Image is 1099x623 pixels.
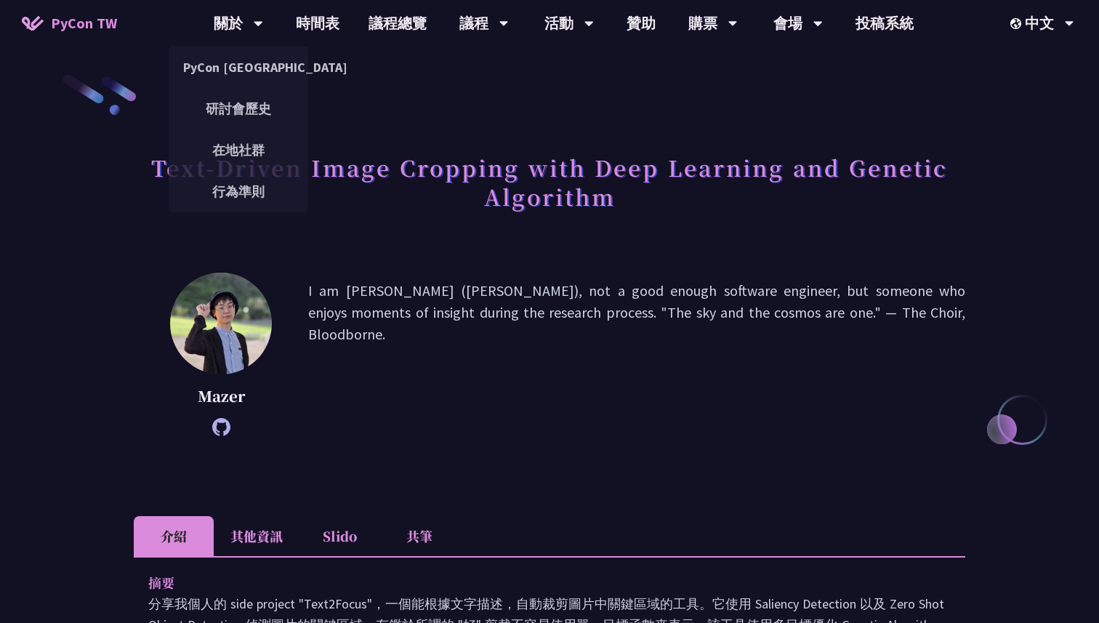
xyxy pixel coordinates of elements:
[169,133,308,167] a: 在地社群
[308,280,965,429] p: I am [PERSON_NAME] ([PERSON_NAME]), not a good enough software engineer, but someone who enjoys m...
[170,385,272,407] p: Mazer
[170,273,272,374] img: Mazer
[134,145,965,218] h1: Text-Driven Image Cropping with Deep Learning and Genetic Algorithm
[22,16,44,31] img: Home icon of PyCon TW 2025
[7,5,132,41] a: PyCon TW
[169,50,308,84] a: PyCon [GEOGRAPHIC_DATA]
[148,572,922,593] p: 摘要
[169,92,308,126] a: 研討會歷史
[134,516,214,556] li: 介紹
[214,516,299,556] li: 其他資訊
[1010,18,1025,29] img: Locale Icon
[169,174,308,209] a: 行為準則
[51,12,117,34] span: PyCon TW
[379,516,459,556] li: 共筆
[299,516,379,556] li: Slido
